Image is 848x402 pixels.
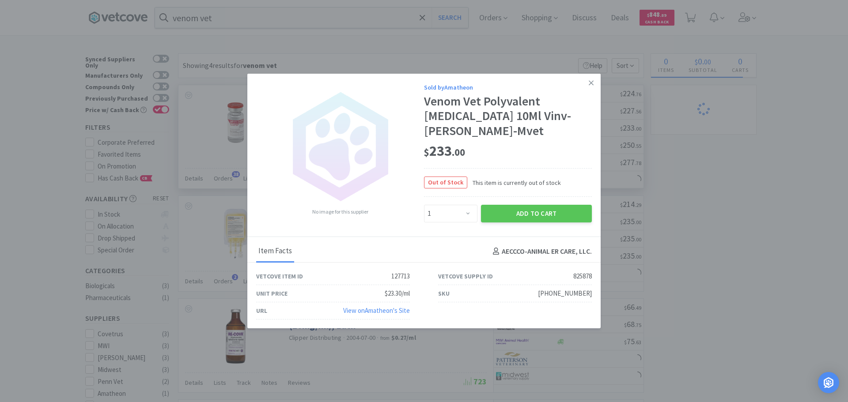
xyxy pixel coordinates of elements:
span: $ [424,146,429,158]
div: Sold by Amatheon [424,83,592,92]
span: . 00 [452,146,465,158]
div: URL [256,306,267,316]
div: Vetcove Item ID [256,271,303,281]
a: View onAmatheon's Site [343,306,410,315]
button: Add to Cart [481,205,592,222]
div: Item Facts [256,240,294,263]
div: [PHONE_NUMBER] [538,288,592,299]
div: Unit Price [256,289,288,298]
span: 233 [424,142,465,160]
h4: AECCCO - ANIMAL ER CARE, LLC. [489,246,592,257]
div: $23.30/ml [385,288,410,299]
div: SKU [438,289,450,298]
img: no_image.png [283,89,397,204]
div: 127713 [391,271,410,282]
span: Out of Stock [424,177,467,188]
div: Vetcove Supply ID [438,271,493,281]
span: No image for this supplier [312,207,368,216]
span: This item is currently out of stock [467,178,561,188]
div: Venom Vet Polyvalent [MEDICAL_DATA] 10Ml Vinv-[PERSON_NAME]-Mvet [424,94,592,139]
div: Open Intercom Messenger [818,372,839,393]
div: 825878 [573,271,592,282]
